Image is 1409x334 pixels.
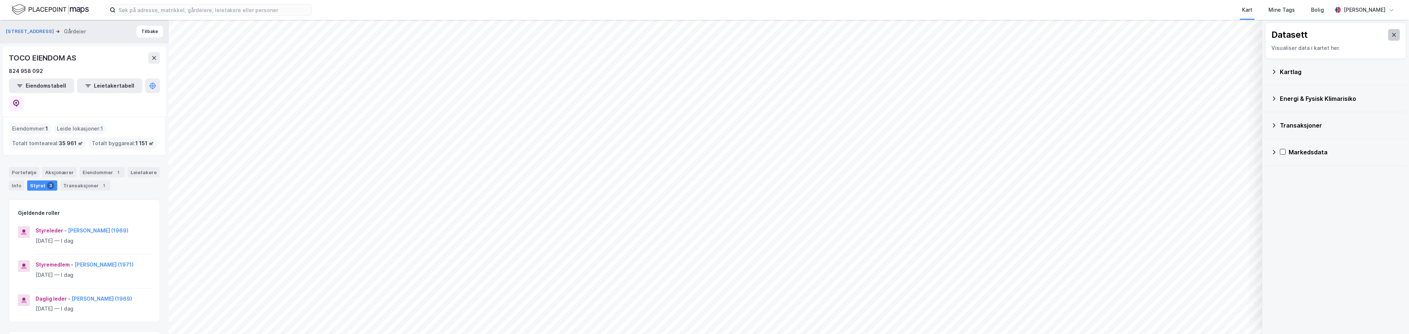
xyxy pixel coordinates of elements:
[9,78,74,93] button: Eiendomstabell
[116,4,312,15] input: Søk på adresse, matrikkel, gårdeiere, leietakere eller personer
[47,182,54,189] div: 3
[89,137,157,149] div: Totalt byggareal :
[1271,29,1308,41] div: Datasett
[9,67,43,76] div: 824 958 092
[1280,94,1400,103] div: Energi & Fysisk Klimarisiko
[54,123,106,135] div: Leide lokasjoner :
[6,28,55,35] button: [STREET_ADDRESS]
[135,139,154,148] span: 1 151 ㎡
[1280,67,1400,76] div: Kartlag
[1271,44,1400,52] div: Visualiser data i kartet her.
[136,26,163,37] button: Tilbake
[114,169,122,176] div: 1
[1289,148,1400,157] div: Markedsdata
[1311,5,1324,14] div: Bolig
[1268,5,1295,14] div: Mine Tags
[9,52,78,64] div: TOCO EIENDOM AS
[59,139,83,148] span: 35 961 ㎡
[45,124,48,133] span: 1
[9,137,86,149] div: Totalt tomteareal :
[9,180,24,191] div: Info
[100,182,108,189] div: 1
[1344,5,1386,14] div: [PERSON_NAME]
[1372,299,1409,334] div: Kontrollprogram for chat
[36,236,151,245] div: [DATE] — I dag
[60,180,110,191] div: Transaksjoner
[18,209,60,217] div: Gjeldende roller
[1280,121,1400,130] div: Transaksjoner
[9,123,51,135] div: Eiendommer :
[9,167,39,177] div: Portefølje
[27,180,57,191] div: Styret
[36,304,151,313] div: [DATE] — I dag
[80,167,125,177] div: Eiendommer
[101,124,103,133] span: 1
[12,3,89,16] img: logo.f888ab2527a4732fd821a326f86c7f29.svg
[42,167,77,177] div: Aksjonærer
[128,167,160,177] div: Leietakere
[1242,5,1252,14] div: Kart
[77,78,142,93] button: Leietakertabell
[1372,299,1409,334] iframe: Chat Widget
[64,27,86,36] div: Gårdeier
[36,271,151,279] div: [DATE] — I dag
